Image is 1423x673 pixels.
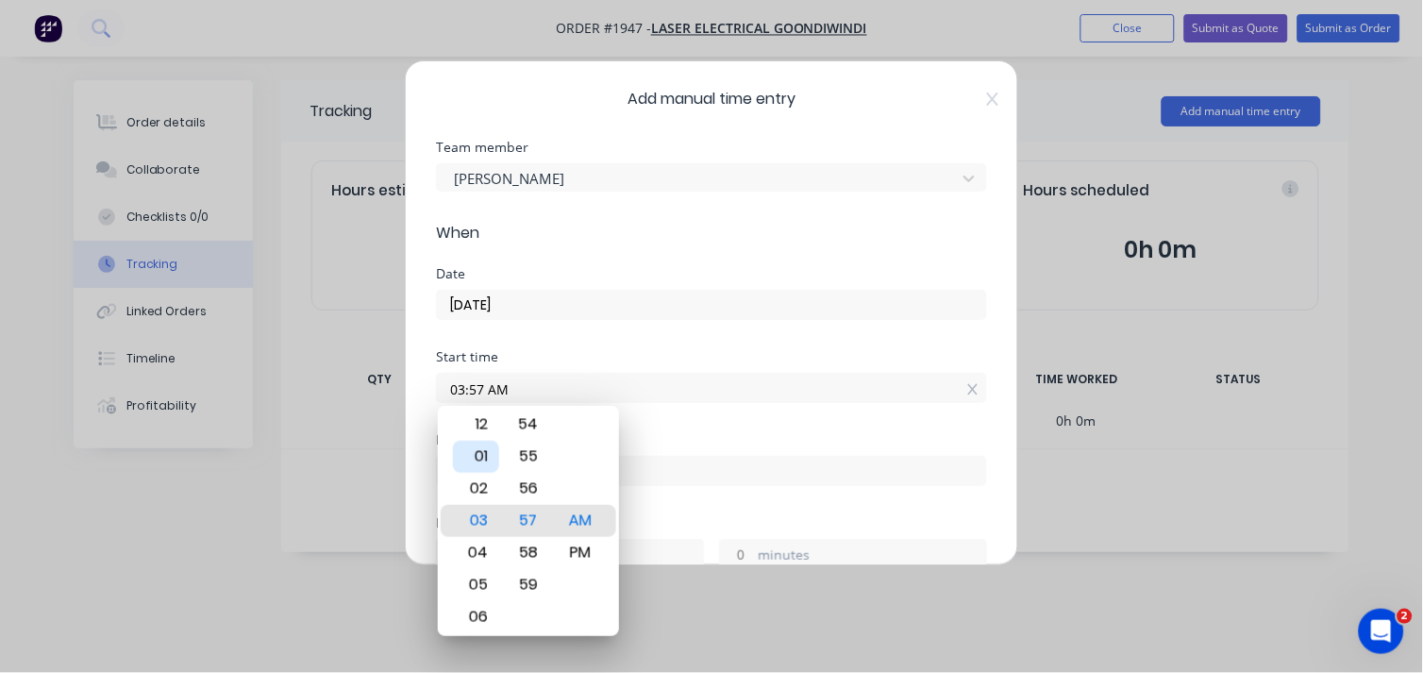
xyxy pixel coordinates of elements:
[505,505,551,537] div: 57
[758,545,986,568] label: minutes
[1359,609,1404,654] iframe: Intercom live chat
[436,88,987,110] span: Add manual time entry
[453,441,499,473] div: 01
[557,505,603,537] div: AM
[505,537,551,569] div: 58
[436,267,987,280] div: Date
[453,569,499,601] div: 05
[557,537,603,569] div: PM
[453,537,499,569] div: 04
[436,141,987,154] div: Team member
[436,222,987,244] span: When
[720,540,753,568] input: 0
[436,516,987,530] div: Hours worked
[505,473,551,505] div: 56
[505,409,551,441] div: 54
[453,473,499,505] div: 02
[502,406,554,636] div: Minute
[505,441,551,473] div: 55
[1398,609,1413,624] span: 2
[436,433,987,446] div: Finish time
[453,505,499,537] div: 03
[453,409,499,441] div: 12
[453,601,499,633] div: 06
[450,406,502,636] div: Hour
[436,350,987,363] div: Start time
[505,569,551,601] div: 59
